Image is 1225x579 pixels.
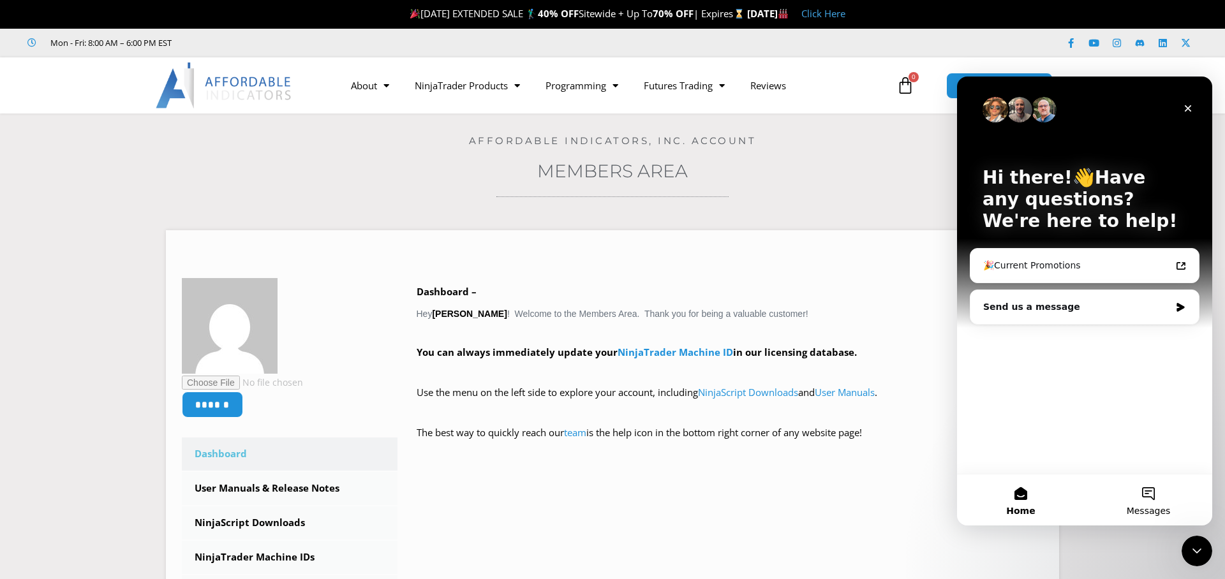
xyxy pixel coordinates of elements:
[631,71,738,100] a: Futures Trading
[156,62,293,108] img: LogoAI | Affordable Indicators – NinjaTrader
[432,309,507,319] strong: [PERSON_NAME]
[402,71,533,100] a: NinjaTrader Products
[338,71,893,100] nav: Menu
[417,283,1044,460] div: Hey ! Welcome to the Members Area. Thank you for being a valuable customer!
[698,386,798,399] a: NinjaScript Downloads
[410,9,420,18] img: 🎉
[538,7,579,20] strong: 40% OFF
[417,384,1044,420] p: Use the menu on the left side to explore your account, including and .
[182,541,397,574] a: NinjaTrader Machine IDs
[909,72,919,82] span: 0
[407,7,746,20] span: [DATE] EXTENDED SALE 🏌️‍♂️ Sitewide + Up To | Expires
[1182,536,1212,566] iframe: Intercom live chat
[469,135,757,147] a: Affordable Indicators, Inc. Account
[778,9,788,18] img: 🏭
[957,77,1212,525] iframe: Intercom live chat
[417,346,857,358] strong: You can always immediately update your in our licensing database.
[946,73,1053,99] a: MEMBERS AREA
[182,437,397,471] a: Dashboard
[738,71,799,100] a: Reviews
[877,67,933,104] a: 0
[533,71,631,100] a: Programming
[182,506,397,539] a: NinjaScript Downloads
[47,35,172,50] span: Mon - Fri: 8:00 AM – 6:00 PM EST
[182,278,278,374] img: ef9d9fdf05e5630d831d471d57b909a7a352dca1c0449a1d58a3c189cdb7f4d0
[537,160,688,182] a: Members Area
[182,472,397,505] a: User Manuals & Release Notes
[338,71,402,100] a: About
[564,426,586,439] a: team
[734,9,744,18] img: ⌛
[417,285,477,298] b: Dashboard –
[801,7,845,20] a: Click Here
[618,346,733,358] a: NinjaTrader Machine ID
[417,424,1044,460] p: The best way to quickly reach our is the help icon in the bottom right corner of any website page!
[653,7,694,20] strong: 70% OFF
[815,386,875,399] a: User Manuals
[747,7,789,20] strong: [DATE]
[189,36,381,49] iframe: Customer reviews powered by Trustpilot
